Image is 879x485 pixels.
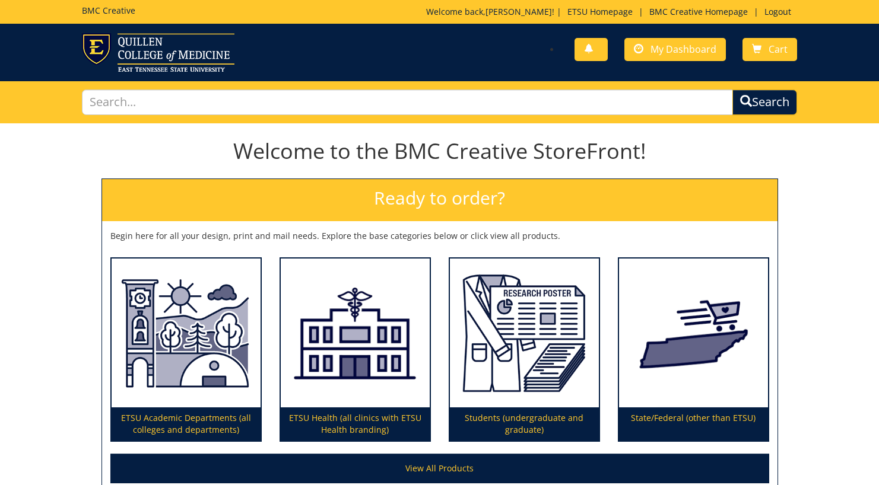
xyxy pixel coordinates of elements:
a: ETSU Academic Departments (all colleges and departments) [112,259,261,441]
img: State/Federal (other than ETSU) [619,259,768,408]
p: ETSU Academic Departments (all colleges and departments) [112,407,261,441]
img: ETSU Health (all clinics with ETSU Health branding) [281,259,430,408]
a: ETSU Health (all clinics with ETSU Health branding) [281,259,430,441]
a: Cart [742,38,797,61]
a: [PERSON_NAME] [485,6,552,17]
a: My Dashboard [624,38,726,61]
p: Students (undergraduate and graduate) [450,407,599,441]
img: ETSU logo [82,33,234,72]
img: Students (undergraduate and graduate) [450,259,599,408]
a: State/Federal (other than ETSU) [619,259,768,441]
h1: Welcome to the BMC Creative StoreFront! [101,139,778,163]
a: View All Products [110,454,769,483]
p: State/Federal (other than ETSU) [619,407,768,441]
p: Begin here for all your design, print and mail needs. Explore the base categories below or click ... [110,230,769,242]
h5: BMC Creative [82,6,135,15]
span: Cart [769,43,788,56]
button: Search [732,90,797,115]
input: Search... [82,90,732,115]
a: ETSU Homepage [561,6,639,17]
p: Welcome back, ! | | | [426,6,797,18]
a: Logout [759,6,797,17]
a: Students (undergraduate and graduate) [450,259,599,441]
img: ETSU Academic Departments (all colleges and departments) [112,259,261,408]
a: BMC Creative Homepage [643,6,754,17]
span: My Dashboard [650,43,716,56]
h2: Ready to order? [102,179,778,221]
p: ETSU Health (all clinics with ETSU Health branding) [281,407,430,441]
